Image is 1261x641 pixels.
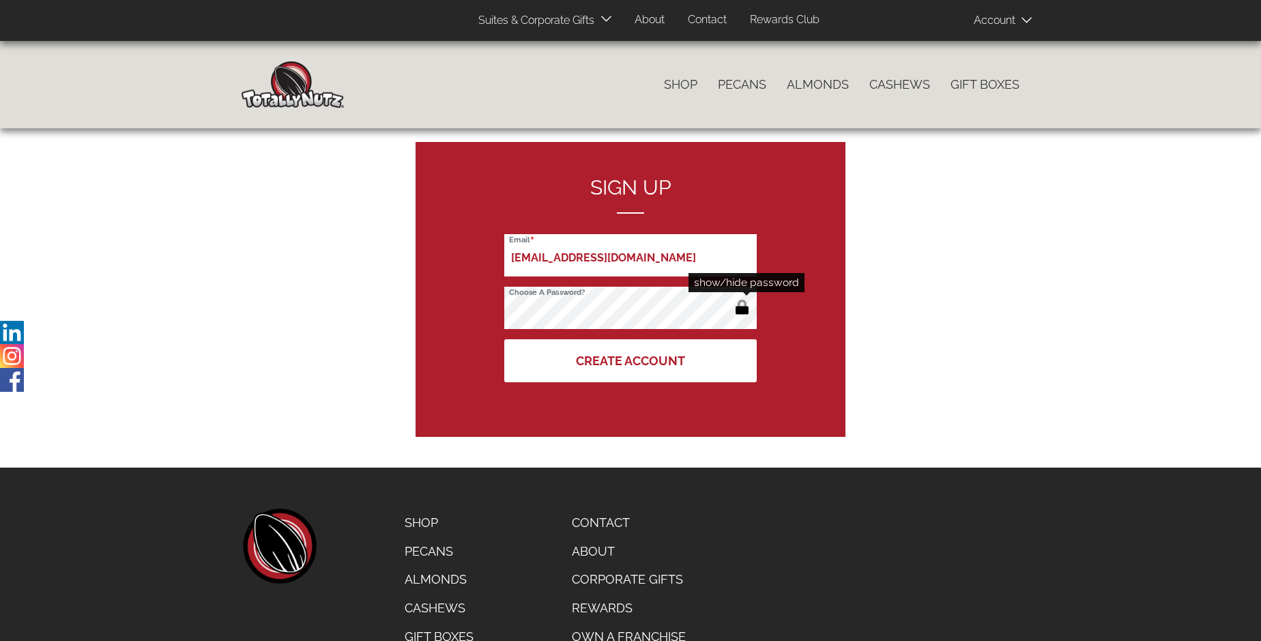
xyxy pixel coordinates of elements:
[777,70,859,99] a: Almonds
[562,594,696,623] a: Rewards
[504,339,757,382] button: Create Account
[562,537,696,566] a: About
[394,537,484,566] a: Pecans
[654,70,708,99] a: Shop
[394,594,484,623] a: Cashews
[394,509,484,537] a: Shop
[504,176,757,214] h2: Sign up
[940,70,1030,99] a: Gift Boxes
[859,70,940,99] a: Cashews
[740,7,830,33] a: Rewards Club
[624,7,675,33] a: About
[242,61,344,108] img: Home
[689,273,805,292] div: show/hide password
[394,565,484,594] a: Almonds
[468,8,598,34] a: Suites & Corporate Gifts
[562,509,696,537] a: Contact
[708,70,777,99] a: Pecans
[242,509,317,584] a: home
[678,7,737,33] a: Contact
[562,565,696,594] a: Corporate Gifts
[504,234,757,276] input: Email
